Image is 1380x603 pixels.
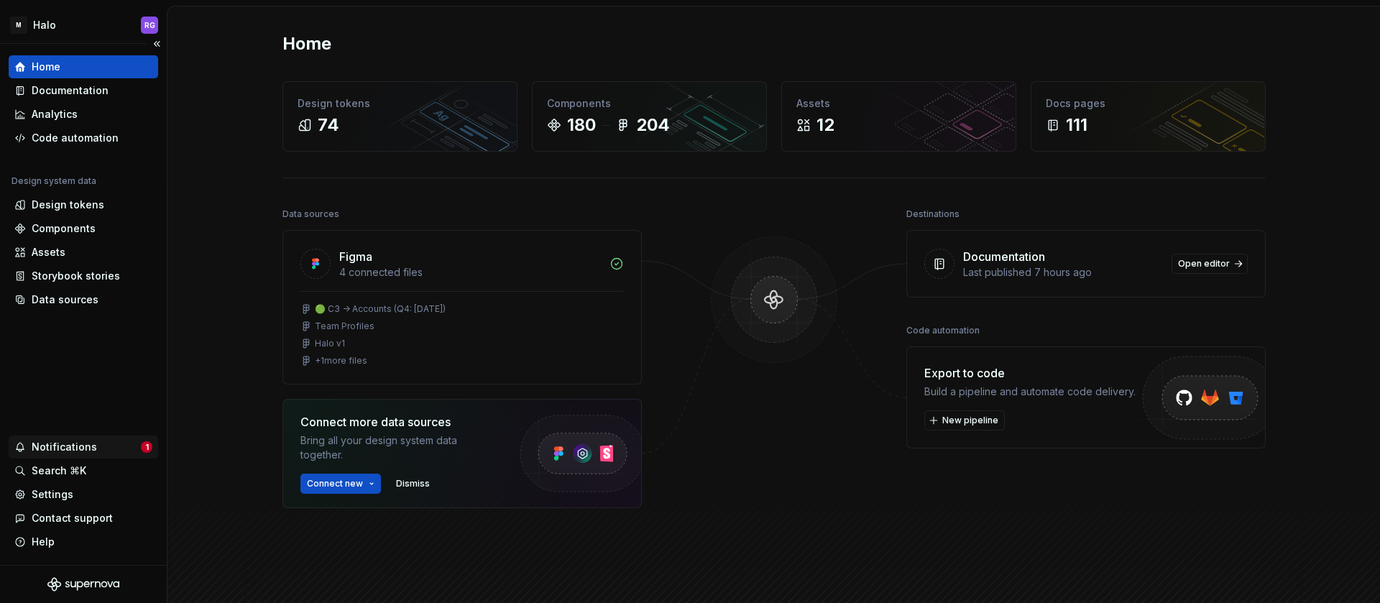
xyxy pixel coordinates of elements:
div: Storybook stories [32,269,120,283]
a: Code automation [9,126,158,149]
div: 74 [318,114,339,137]
div: Help [32,535,55,549]
a: Assets [9,241,158,264]
div: 🟢 C3 -> Accounts (Q4: [DATE]) [315,303,446,315]
div: Analytics [32,107,78,121]
button: Collapse sidebar [147,34,167,54]
div: Build a pipeline and automate code delivery. [924,385,1136,399]
div: M [10,17,27,34]
div: 111 [1066,114,1087,137]
span: Connect new [307,478,363,489]
div: Contact support [32,511,113,525]
div: Code automation [32,131,119,145]
a: Documentation [9,79,158,102]
div: Halo [33,18,56,32]
div: Team Profiles [315,321,374,332]
div: Components [32,221,96,236]
a: Storybook stories [9,264,158,287]
div: Export to code [924,364,1136,382]
div: Last published 7 hours ago [963,265,1163,280]
button: Dismiss [390,474,436,494]
div: RG [144,19,155,31]
div: Bring all your design system data together. [300,433,494,462]
div: 12 [816,114,834,137]
div: Destinations [906,204,960,224]
div: Halo v1 [315,338,345,349]
div: Connect more data sources [300,413,494,431]
button: New pipeline [924,410,1005,431]
a: Assets12 [781,81,1016,152]
a: Figma4 connected files🟢 C3 -> Accounts (Q4: [DATE])Team ProfilesHalo v1+1more files [282,230,642,385]
div: Search ⌘K [32,464,86,478]
div: Notifications [32,440,97,454]
div: 4 connected files [339,265,601,280]
div: Assets [796,96,1001,111]
div: Assets [32,245,65,259]
a: Components180204 [532,81,767,152]
div: Design tokens [32,198,104,212]
div: Docs pages [1046,96,1251,111]
button: Contact support [9,507,158,530]
div: Settings [32,487,73,502]
div: + 1 more files [315,355,367,367]
h2: Home [282,32,331,55]
span: Dismiss [396,478,430,489]
div: Design tokens [298,96,502,111]
button: Connect new [300,474,381,494]
a: Data sources [9,288,158,311]
a: Open editor [1172,254,1248,274]
div: Documentation [963,248,1045,265]
div: 180 [567,114,596,137]
button: Help [9,530,158,553]
a: Analytics [9,103,158,126]
a: Components [9,217,158,240]
div: Home [32,60,60,74]
div: Data sources [32,293,98,307]
button: MHaloRG [3,9,164,40]
a: Settings [9,483,158,506]
button: Notifications1 [9,436,158,459]
div: Data sources [282,204,339,224]
a: Design tokens [9,193,158,216]
span: New pipeline [942,415,998,426]
a: Design tokens74 [282,81,517,152]
a: Docs pages111 [1031,81,1266,152]
div: 204 [636,114,670,137]
span: Open editor [1178,258,1230,270]
span: 1 [141,441,152,453]
div: Code automation [906,321,980,341]
a: Home [9,55,158,78]
div: Figma [339,248,372,265]
button: Search ⌘K [9,459,158,482]
div: Documentation [32,83,109,98]
div: Design system data [11,175,96,187]
div: Components [547,96,752,111]
svg: Supernova Logo [47,577,119,592]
